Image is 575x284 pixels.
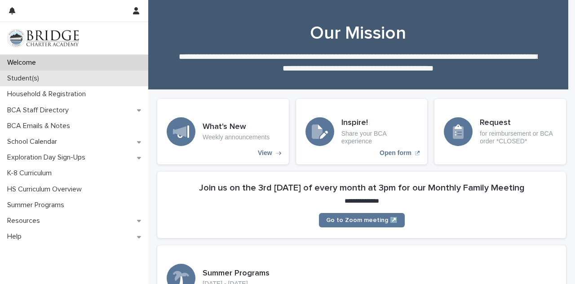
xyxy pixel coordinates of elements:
[341,118,418,128] h3: Inspire!
[319,213,405,227] a: Go to Zoom meeting ↗️
[480,118,557,128] h3: Request
[296,99,428,164] a: Open form
[4,74,46,83] p: Student(s)
[203,133,270,141] p: Weekly announcements
[157,99,289,164] a: View
[380,149,411,157] p: Open form
[258,149,272,157] p: View
[157,22,559,44] h1: Our Mission
[203,122,270,132] h3: What's New
[4,122,77,130] p: BCA Emails & Notes
[7,29,79,47] img: V1C1m3IdTEidaUdm9Hs0
[4,90,93,98] p: Household & Registration
[4,201,71,209] p: Summer Programs
[4,138,64,146] p: School Calendar
[4,58,43,67] p: Welcome
[4,106,76,115] p: BCA Staff Directory
[4,153,93,162] p: Exploration Day Sign-Ups
[4,185,89,194] p: HS Curriculum Overview
[4,217,47,225] p: Resources
[203,269,270,279] h3: Summer Programs
[4,232,29,241] p: Help
[199,182,525,193] h2: Join us on the 3rd [DATE] of every month at 3pm for our Monthly Family Meeting
[4,169,59,177] p: K-8 Curriculum
[480,130,557,145] p: for reimbursement or BCA order *CLOSED*
[341,130,418,145] p: Share your BCA experience
[326,217,398,223] span: Go to Zoom meeting ↗️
